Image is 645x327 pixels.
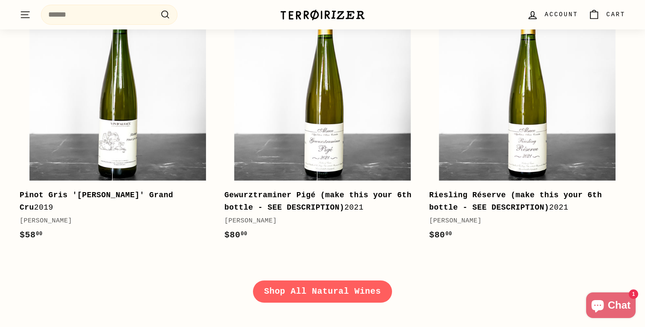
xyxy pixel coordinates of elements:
[429,216,617,226] div: [PERSON_NAME]
[20,191,173,212] b: Pinot Gris '[PERSON_NAME]' Grand Cru
[606,10,625,19] span: Cart
[429,230,452,240] span: $80
[20,189,207,214] div: 2019
[522,2,583,27] a: Account
[429,189,617,214] div: 2021
[224,191,412,212] b: Gewurztraminer Pigé (make this your 6th bottle - SEE DESCRIPTION)
[545,10,578,19] span: Account
[241,231,247,237] sup: 00
[36,231,42,237] sup: 00
[445,231,452,237] sup: 00
[224,189,412,214] div: 2021
[20,230,43,240] span: $58
[584,292,638,320] inbox-online-store-chat: Shopify online store chat
[224,216,412,226] div: [PERSON_NAME]
[583,2,630,27] a: Cart
[224,230,247,240] span: $80
[20,216,207,226] div: [PERSON_NAME]
[429,191,602,212] b: Riesling Réserve (make this your 6th bottle - SEE DESCRIPTION)
[253,280,392,303] a: Shop All Natural Wines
